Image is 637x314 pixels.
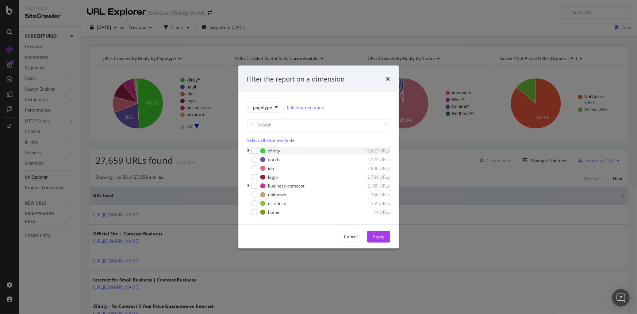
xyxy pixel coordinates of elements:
[354,209,390,215] div: 44 URLs
[354,165,390,171] div: 2,806 URLs
[354,183,390,189] div: 2,159 URLs
[268,183,305,189] div: business-comcast
[268,165,276,171] div: idm
[354,156,390,163] div: 5,523 URLs
[238,65,399,249] div: modal
[373,234,384,240] div: Apply
[268,174,278,180] div: login
[354,174,390,180] div: 2,784 URLs
[612,289,630,307] div: Open Intercom Messenger
[268,156,280,163] div: oauth
[344,234,358,240] div: Cancel
[354,200,390,207] div: 355 URLs
[268,192,287,198] div: unknown
[338,231,364,243] button: Cancel
[287,103,325,111] a: Edit Segmentation
[247,137,390,144] div: Select all data available
[268,209,280,215] div: home
[354,148,390,154] div: 13,622 URLs
[367,231,390,243] button: Apply
[268,148,280,154] div: xfinity
[247,101,284,113] button: pagetype
[386,74,390,84] div: times
[247,119,390,132] input: Search
[253,104,272,110] span: pagetype
[247,74,345,84] div: Filter the report on a dimension
[354,192,390,198] div: 366 URLs
[268,200,287,207] div: es-xfinity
